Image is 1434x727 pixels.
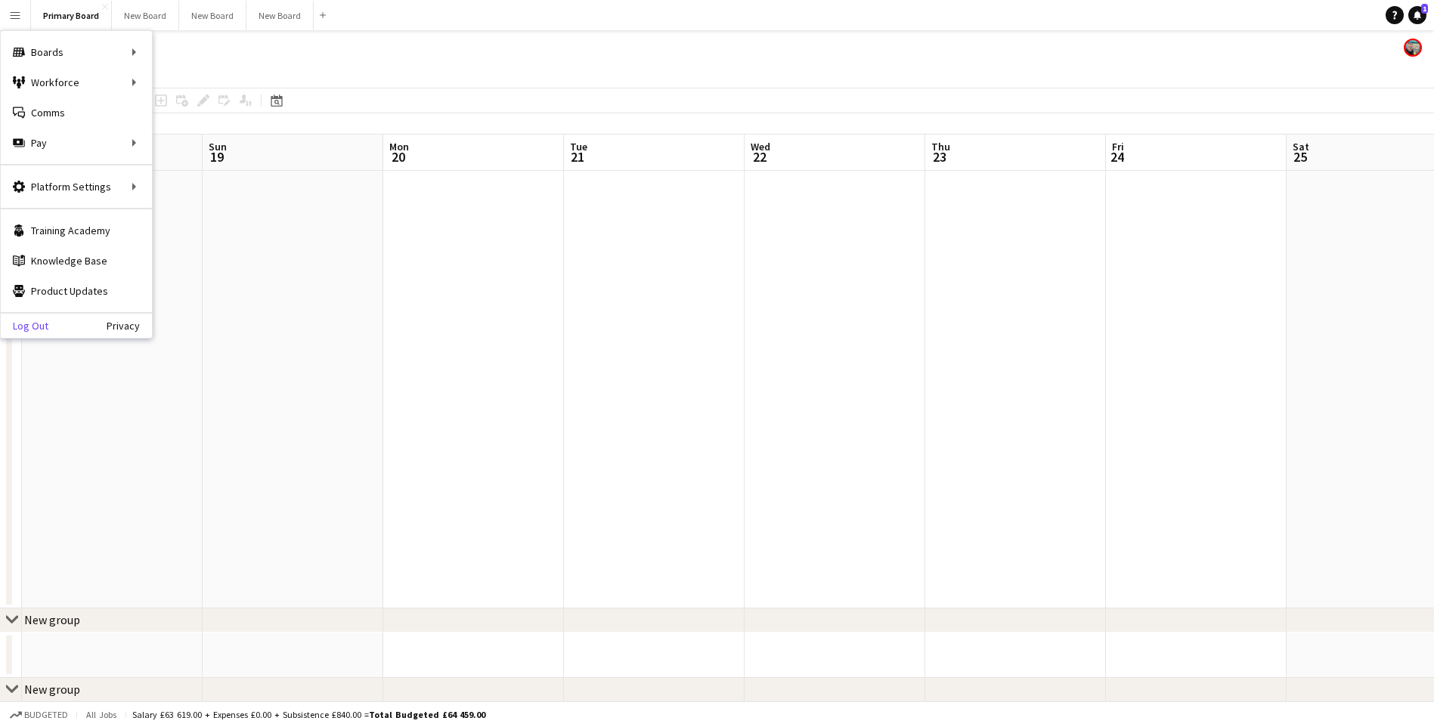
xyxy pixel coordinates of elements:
[568,148,587,166] span: 21
[389,140,409,153] span: Mon
[8,707,70,723] button: Budgeted
[1421,4,1428,14] span: 1
[1,67,152,97] div: Workforce
[1,128,152,158] div: Pay
[246,1,314,30] button: New Board
[107,320,152,332] a: Privacy
[24,612,80,627] div: New group
[387,148,409,166] span: 20
[1,172,152,202] div: Platform Settings
[132,709,485,720] div: Salary £63 619.00 + Expenses £0.00 + Subsistence £840.00 =
[748,148,770,166] span: 22
[1404,39,1422,57] app-user-avatar: Richard Langford
[24,682,80,697] div: New group
[1,97,152,128] a: Comms
[1290,148,1309,166] span: 25
[1,320,48,332] a: Log Out
[369,709,485,720] span: Total Budgeted £64 459.00
[112,1,179,30] button: New Board
[751,140,770,153] span: Wed
[1293,140,1309,153] span: Sat
[31,1,112,30] button: Primary Board
[209,140,227,153] span: Sun
[83,709,119,720] span: All jobs
[1408,6,1426,24] a: 1
[929,148,950,166] span: 23
[1110,148,1124,166] span: 24
[1,276,152,306] a: Product Updates
[1,246,152,276] a: Knowledge Base
[1112,140,1124,153] span: Fri
[206,148,227,166] span: 19
[1,37,152,67] div: Boards
[179,1,246,30] button: New Board
[1,215,152,246] a: Training Academy
[570,140,587,153] span: Tue
[931,140,950,153] span: Thu
[24,710,68,720] span: Budgeted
